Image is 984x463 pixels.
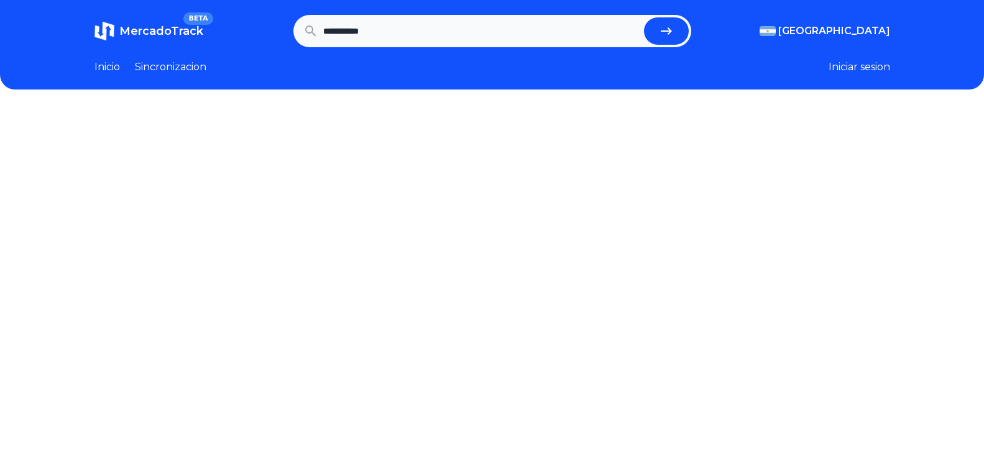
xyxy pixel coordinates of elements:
[94,60,120,75] a: Inicio
[183,12,213,25] span: BETA
[94,21,114,41] img: MercadoTrack
[119,24,203,38] span: MercadoTrack
[778,24,890,39] span: [GEOGRAPHIC_DATA]
[94,21,203,41] a: MercadoTrackBETA
[829,60,890,75] button: Iniciar sesion
[760,24,890,39] button: [GEOGRAPHIC_DATA]
[760,26,776,36] img: Argentina
[135,60,206,75] a: Sincronizacion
